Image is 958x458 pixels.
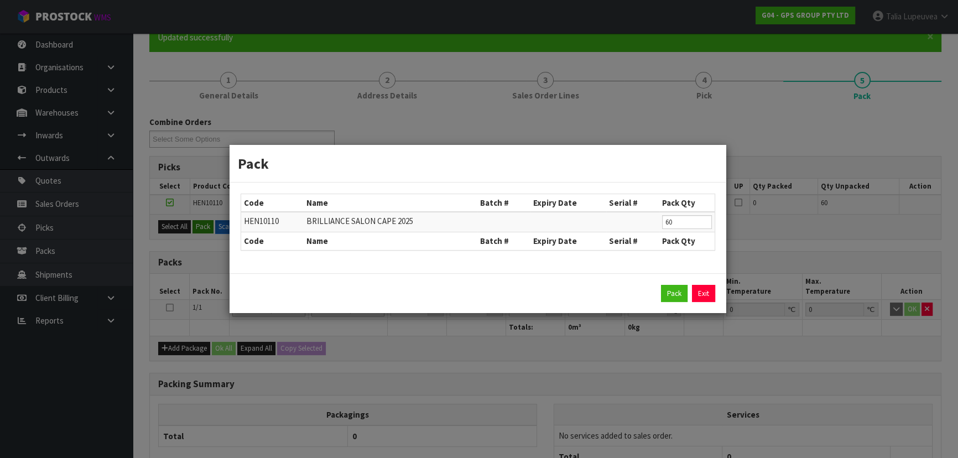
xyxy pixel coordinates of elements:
[606,232,659,250] th: Serial #
[530,232,607,250] th: Expiry Date
[530,194,607,212] th: Expiry Date
[244,216,279,226] span: HEN10110
[304,194,477,212] th: Name
[306,216,413,226] span: BRILLIANCE SALON CAPE 2025
[304,232,477,250] th: Name
[692,285,715,303] a: Exit
[238,153,718,174] h3: Pack
[661,285,688,303] button: Pack
[477,194,530,212] th: Batch #
[241,194,304,212] th: Code
[659,232,715,250] th: Pack Qty
[659,194,715,212] th: Pack Qty
[241,232,304,250] th: Code
[477,232,530,250] th: Batch #
[606,194,659,212] th: Serial #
